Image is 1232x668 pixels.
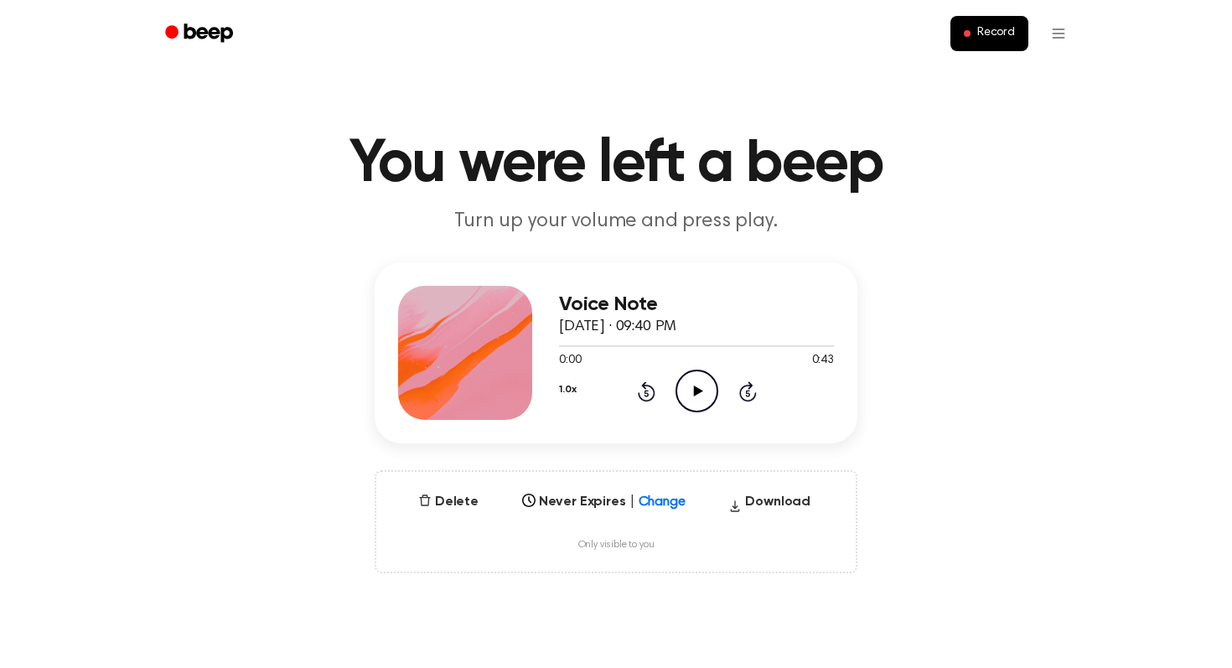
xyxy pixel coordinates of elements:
[722,492,817,519] button: Download
[977,26,1015,41] span: Record
[812,352,834,370] span: 0:43
[559,293,834,316] h3: Voice Note
[187,134,1045,194] h1: You were left a beep
[1038,13,1079,54] button: Open menu
[153,18,248,50] a: Beep
[559,375,576,404] button: 1.0x
[294,208,938,236] p: Turn up your volume and press play.
[412,492,485,512] button: Delete
[559,352,581,370] span: 0:00
[950,16,1028,51] button: Record
[578,539,655,551] span: Only visible to you
[559,319,676,334] span: [DATE] · 09:40 PM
